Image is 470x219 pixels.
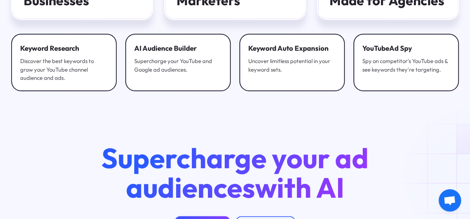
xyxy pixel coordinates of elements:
[125,34,231,91] a: AI Audience BuilderSupercharge your YouTube and Google ad audiences.
[248,57,335,73] div: Uncover limitless potential in your keyword sets.
[255,169,344,204] span: with AI
[353,34,459,91] a: YouTubeAd SpySpy on competitor's YouTube ads & see keywords they're targeting.
[20,43,107,53] div: Keyword Research
[239,34,345,91] a: Keyword Auto ExpansionUncover limitless potential in your keyword sets.
[134,57,221,73] div: Supercharge your YouTube and Google ad audiences.
[362,57,449,73] div: Spy on competitor's YouTube ads & see keywords they're targeting.
[81,143,389,202] h2: Supercharge your ad audiences
[362,43,449,53] div: YouTube
[20,57,107,82] div: Discover the best keywords to grow your YouTube channel audience and ads.
[248,43,335,53] div: Keyword Auto Expansion
[11,34,117,91] a: Keyword ResearchDiscover the best keywords to grow your YouTube channel audience and ads.
[439,189,461,212] div: Open chat
[389,43,412,52] span: Ad Spy
[134,43,221,53] div: AI Audience Builder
